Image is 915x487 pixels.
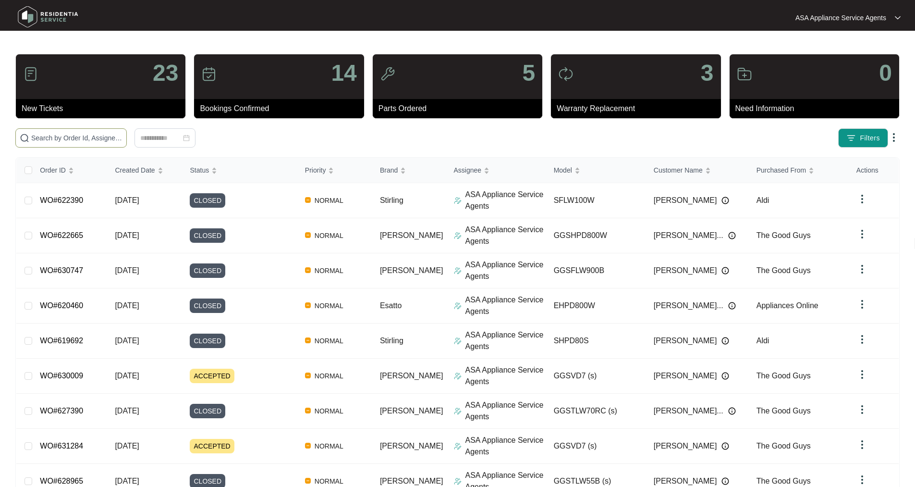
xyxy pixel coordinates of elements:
span: NORMAL [311,405,347,417]
span: The Good Guys [756,442,811,450]
img: Assigner Icon [454,197,462,204]
span: Stirling [380,337,403,345]
img: Assigner Icon [454,477,462,485]
img: icon [380,66,395,82]
img: Vercel Logo [305,408,311,413]
span: NORMAL [311,230,347,241]
img: Assigner Icon [454,442,462,450]
span: Brand [380,165,398,175]
td: EHPD800W [546,288,646,324]
img: Assigner Icon [454,337,462,345]
img: icon [737,66,752,82]
span: Stirling [380,196,403,204]
p: ASA Appliance Service Agents [795,13,886,23]
span: [PERSON_NAME] [380,442,443,450]
img: icon [23,66,38,82]
p: 14 [331,62,356,85]
span: [PERSON_NAME] [654,335,717,347]
p: Warranty Replacement [557,103,720,114]
span: [PERSON_NAME]... [654,405,723,417]
span: [PERSON_NAME] [380,477,443,485]
span: CLOSED [190,193,225,208]
span: NORMAL [311,195,347,206]
span: CLOSED [190,299,225,313]
img: dropdown arrow [856,439,868,450]
td: GGSFLW900B [546,253,646,288]
img: Info icon [721,267,729,275]
p: ASA Appliance Service Agents [465,294,546,317]
img: Info icon [728,407,736,415]
span: [DATE] [115,477,139,485]
img: search-icon [20,133,29,143]
td: GGSHPD800W [546,218,646,253]
span: [DATE] [115,372,139,380]
th: Status [182,158,297,183]
img: Vercel Logo [305,443,311,449]
span: The Good Guys [756,231,811,239]
span: Model [554,165,572,175]
a: WO#622390 [40,196,83,204]
span: Customer Name [654,165,703,175]
th: Model [546,158,646,183]
img: dropdown arrow [856,474,868,486]
span: NORMAL [311,370,347,382]
span: NORMAL [311,475,347,487]
p: 0 [879,62,892,85]
p: Parts Ordered [378,103,542,114]
span: The Good Guys [756,477,811,485]
span: [DATE] [115,231,139,239]
img: Info icon [721,337,729,345]
span: [PERSON_NAME] [654,440,717,452]
span: [PERSON_NAME] [654,475,717,487]
p: New Tickets [22,103,185,114]
a: WO#622665 [40,231,83,239]
img: dropdown arrow [856,228,868,240]
span: CLOSED [190,334,225,348]
span: [PERSON_NAME] [654,195,717,206]
p: 3 [701,62,714,85]
img: dropdown arrow [856,263,868,275]
img: icon [558,66,573,82]
span: [DATE] [115,266,139,275]
span: Created Date [115,165,155,175]
span: Order ID [40,165,66,175]
p: Need Information [735,103,899,114]
img: Assigner Icon [454,267,462,275]
span: [PERSON_NAME] [380,407,443,415]
td: GGSTLW70RC (s) [546,394,646,429]
img: Vercel Logo [305,232,311,238]
img: icon [201,66,217,82]
a: WO#619692 [40,337,83,345]
p: ASA Appliance Service Agents [465,189,546,212]
span: Filters [860,133,880,143]
span: Priority [305,165,326,175]
img: Vercel Logo [305,267,311,273]
span: [PERSON_NAME] [380,372,443,380]
span: Aldi [756,196,769,204]
img: filter icon [846,133,856,143]
span: NORMAL [311,300,347,312]
span: [PERSON_NAME] [380,231,443,239]
span: [PERSON_NAME]... [654,300,723,312]
input: Search by Order Id, Assignee Name, Customer Name, Brand and Model [31,133,122,143]
span: CLOSED [190,404,225,418]
img: dropdown arrow [856,299,868,310]
p: ASA Appliance Service Agents [465,329,546,352]
span: The Good Guys [756,407,811,415]
th: Created Date [107,158,182,183]
p: 23 [153,62,178,85]
p: ASA Appliance Service Agents [465,259,546,282]
span: [PERSON_NAME] [380,266,443,275]
span: CLOSED [190,263,225,278]
img: Vercel Logo [305,373,311,378]
a: WO#630747 [40,266,83,275]
img: Info icon [721,372,729,380]
span: [DATE] [115,196,139,204]
span: [DATE] [115,337,139,345]
img: dropdown arrow [888,132,900,143]
img: dropdown arrow [856,404,868,415]
img: dropdown arrow [856,369,868,380]
img: Info icon [728,232,736,239]
button: filter iconFilters [838,128,888,148]
img: Assigner Icon [454,407,462,415]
